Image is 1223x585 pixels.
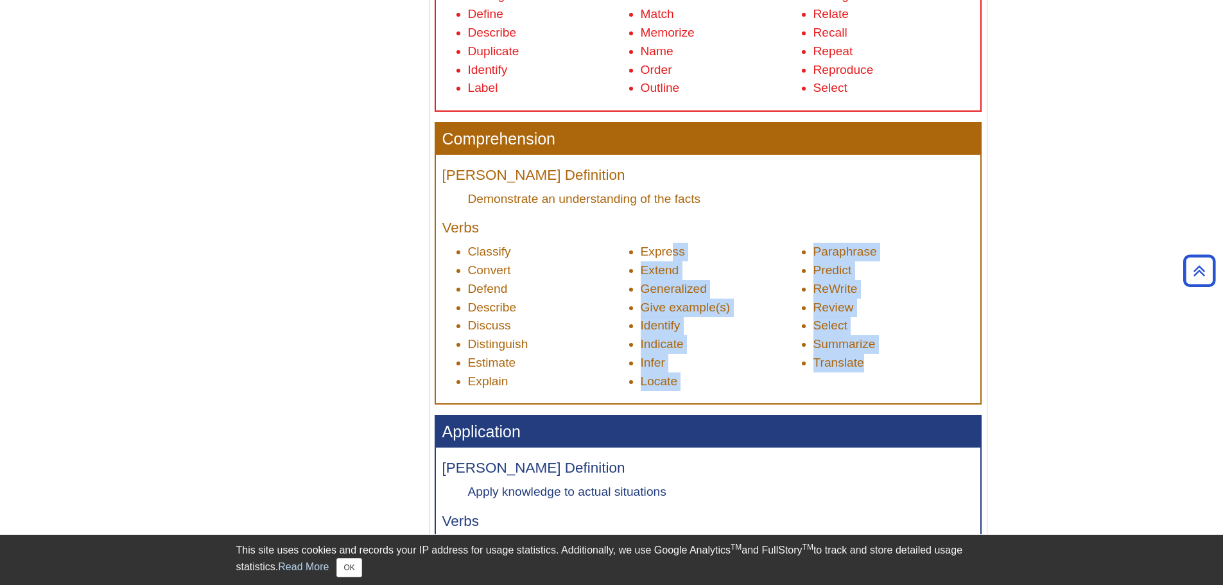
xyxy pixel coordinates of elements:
[468,243,629,261] li: Classify
[468,79,629,98] li: Label
[641,372,801,391] li: Locate
[468,299,629,317] li: Describe
[641,5,801,24] li: Match
[641,243,801,261] li: Express
[641,335,801,354] li: Indicate
[436,123,980,155] h3: Comprehension
[813,261,974,280] li: Predict
[436,416,980,448] h3: Application
[813,280,974,299] li: ReWrite
[641,24,801,42] li: Memorize
[641,317,801,335] li: Identify
[1179,262,1220,279] a: Back to Top
[641,42,801,61] li: Name
[641,280,801,299] li: Generalized
[468,280,629,299] li: Defend
[641,261,801,280] li: Extend
[442,220,974,236] h4: Verbs
[468,42,629,61] li: Duplicate
[236,543,987,577] div: This site uses cookies and records your IP address for usage statistics. Additionally, we use Goo...
[442,514,974,530] h4: Verbs
[813,5,974,24] li: Relate
[731,543,742,552] sup: TM
[468,190,974,207] dd: Demonstrate an understanding of the facts
[442,460,974,476] h4: [PERSON_NAME] Definition
[813,317,974,335] li: Select
[336,558,361,577] button: Close
[641,299,801,317] li: Give example(s)
[641,61,801,80] li: Order
[813,299,974,317] li: Review
[278,561,329,572] a: Read More
[813,335,974,354] li: Summarize
[813,243,974,261] li: Paraphrase
[468,61,629,80] li: Identify
[813,24,974,42] li: Recall
[641,354,801,372] li: Infer
[442,168,974,184] h4: [PERSON_NAME] Definition
[468,317,629,335] li: Discuss
[468,354,629,372] li: Estimate
[641,79,801,98] li: Outline
[468,5,629,24] li: Define
[813,354,974,372] li: Translate
[468,24,629,42] li: Describe
[813,42,974,61] li: Repeat
[468,483,974,500] dd: Apply knowledge to actual situations
[802,543,813,552] sup: TM
[813,61,974,80] li: Reproduce
[468,261,629,280] li: Convert
[468,335,629,354] li: Distinguish
[468,372,629,391] li: Explain
[813,79,974,98] li: Select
